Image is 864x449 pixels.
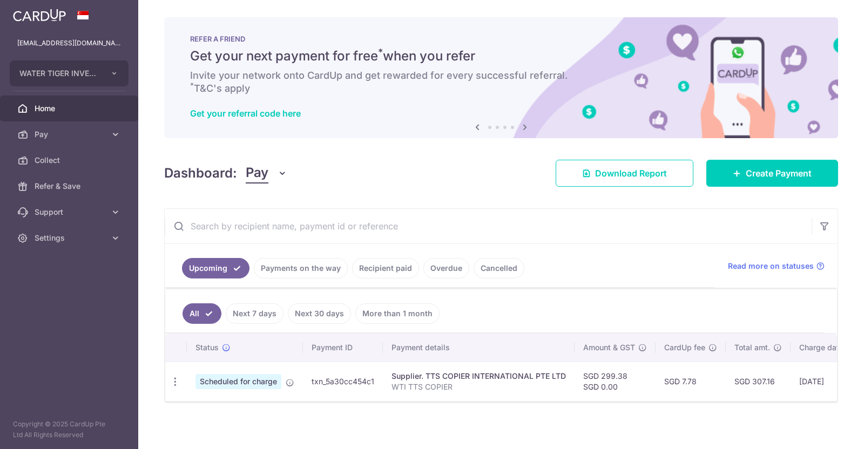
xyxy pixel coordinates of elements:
p: REFER A FRIEND [190,35,812,43]
span: Create Payment [746,167,812,180]
td: txn_5a30cc454c1 [303,362,383,401]
img: CardUp [13,9,66,22]
span: Settings [35,233,106,243]
a: Next 30 days [288,303,351,324]
a: Overdue [423,258,469,278]
span: Support [35,207,106,217]
h4: Dashboard: [164,164,237,183]
h5: Get your next payment for free when you refer [190,47,812,65]
p: [EMAIL_ADDRESS][DOMAIN_NAME] [17,38,121,49]
th: Payment ID [303,334,383,362]
span: Pay [35,129,106,140]
span: Refer & Save [35,181,106,192]
button: WATER TIGER INVESTMENTS PTE. LTD. [10,60,129,86]
a: Next 7 days [226,303,283,324]
span: Total amt. [734,342,770,353]
td: SGD 299.38 SGD 0.00 [575,362,656,401]
span: Pay [246,163,268,183]
span: Read more on statuses [728,261,814,271]
a: Payments on the way [254,258,348,278]
a: Cancelled [474,258,524,278]
span: Charge date [799,342,843,353]
span: Status [195,342,219,353]
a: Read more on statuses [728,261,825,271]
p: WTI TTS COPIER [391,382,566,392]
td: SGD 307.16 [726,362,791,401]
td: SGD 7.78 [656,362,726,401]
td: [DATE] [791,362,864,401]
span: Download Report [595,167,667,180]
span: WATER TIGER INVESTMENTS PTE. LTD. [19,68,99,79]
button: Pay [246,163,287,183]
iframe: Opens a widget where you can find more information [795,417,853,444]
a: All [183,303,221,324]
span: Scheduled for charge [195,374,281,389]
a: More than 1 month [355,303,440,324]
a: Download Report [556,160,693,187]
h6: Invite your network onto CardUp and get rewarded for every successful referral. T&C's apply [190,69,812,95]
th: Payment details [383,334,575,362]
span: Collect [35,155,106,166]
img: RAF banner [164,17,838,138]
a: Upcoming [182,258,249,278]
div: Supplier. TTS COPIER INTERNATIONAL PTE LTD [391,371,566,382]
span: Amount & GST [583,342,635,353]
a: Create Payment [706,160,838,187]
a: Get your referral code here [190,108,301,119]
a: Recipient paid [352,258,419,278]
span: Home [35,103,106,114]
input: Search by recipient name, payment id or reference [165,209,812,243]
span: CardUp fee [664,342,705,353]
